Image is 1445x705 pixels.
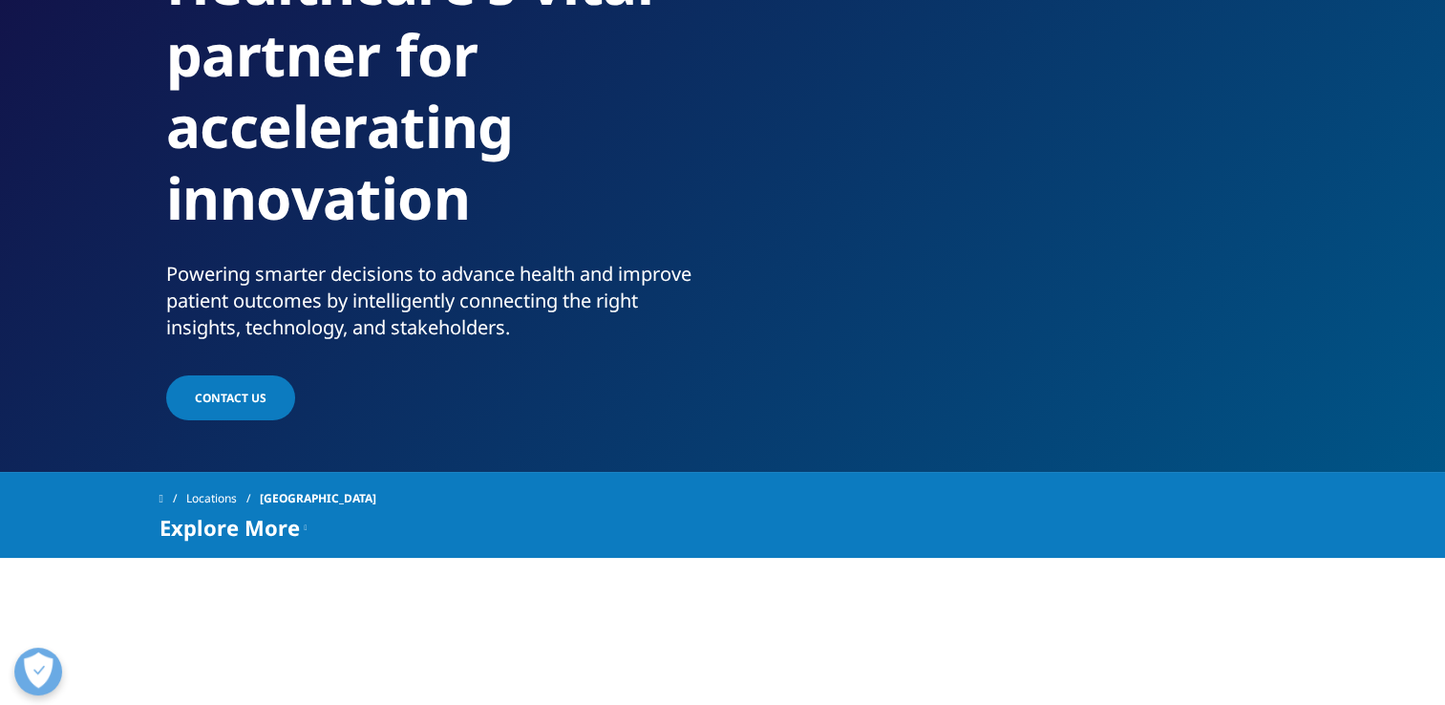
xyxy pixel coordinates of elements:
[166,375,295,420] a: Contact Us
[186,481,260,516] a: Locations
[166,261,715,341] div: Powering smarter decisions to advance health and improve patient outcomes by intelligently connec...
[260,481,376,516] span: [GEOGRAPHIC_DATA]
[195,390,266,406] span: Contact Us
[14,648,62,695] button: Open Preferences
[159,516,300,539] span: Explore More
